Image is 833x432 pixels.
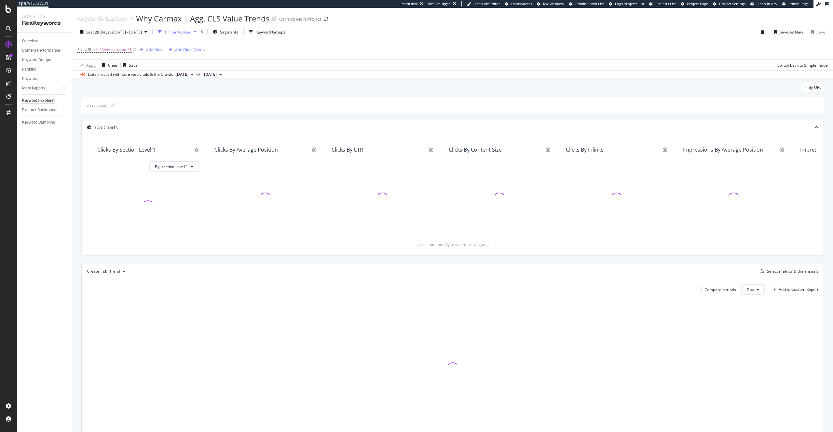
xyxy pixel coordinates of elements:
span: 2025 Aug. 17th [204,72,217,77]
button: Add Filter [137,46,163,54]
div: Switch back to Simple mode [777,62,828,68]
div: Save [129,62,138,68]
div: Content Performance [22,47,60,54]
span: Logs Projects List [615,1,644,6]
div: bug [663,147,667,152]
button: Apply [77,60,96,70]
a: Open Viz Editor [467,1,500,7]
span: Day [747,287,754,292]
a: Admin Crawl List [569,1,604,7]
div: Clicks By Content Size [449,146,502,153]
button: Switch back to Simple mode [775,60,828,70]
span: Project Settings [719,1,745,6]
div: Add to Custom Report [779,288,818,291]
div: Impressions By Average Position [683,146,763,153]
button: Save [121,60,138,70]
span: By URL [809,86,821,89]
a: Keyword Sampling [22,119,67,126]
button: Add Filter Group [166,46,205,54]
span: Segments [220,29,238,35]
span: vs [196,71,201,77]
div: Clicks By Average Position [214,146,278,153]
div: Why Carmax | Agg. CLS Value Trends [136,13,269,24]
span: Admin Page [788,1,809,6]
div: bug [194,147,199,152]
div: Create [87,266,128,277]
button: Day [741,284,765,295]
span: Last 28 Days [86,29,109,35]
div: legacy label [801,83,824,92]
div: Add Filter Group [175,47,205,53]
div: Top Charts [94,124,118,131]
div: Save As New [780,29,803,35]
div: Ranking [22,66,36,73]
div: Trend [109,269,120,273]
a: Datasources [505,1,532,7]
div: Apply [86,62,96,68]
div: Overview [22,38,38,45]
div: More Reports [22,85,45,92]
div: Add Filter [146,47,163,53]
span: Open Viz Editor [473,1,500,6]
a: Keywords Explorer [77,15,129,22]
span: 2025 Sep. 14th [176,72,188,77]
div: Compare periods [704,287,736,292]
div: arrow-right-arrow-left [324,17,328,21]
a: Projects List [649,1,676,7]
a: Admin Page [782,1,809,7]
a: Explorer Bookmarks [22,107,67,114]
div: 1 Filter Applied [164,29,191,35]
a: Open in dev [750,1,777,7]
div: Save [816,29,825,35]
span: Admin Crawl List [575,1,604,6]
span: Full URL [77,47,92,52]
div: Clicks By CTR [332,146,363,153]
div: Keyword Groups [255,29,285,35]
div: Keywords Explorer [22,97,55,104]
span: = [93,47,95,52]
span: Projects List [655,1,676,6]
div: Explorer Bookmarks [22,107,57,114]
button: Trend [100,266,128,277]
span: Datasources [511,1,532,6]
div: RealKeywords [22,20,67,27]
span: Open in dev [757,1,777,6]
div: Description: [87,102,108,108]
button: [DATE] [201,71,225,78]
span: By: section Level 1 [155,164,188,169]
div: times [199,29,205,35]
div: Clear [108,62,118,68]
button: Last 28 Daysvs[DATE] - [DATE] [77,27,150,37]
div: bug [311,147,316,152]
a: Logs Projects List [609,1,644,7]
button: Segments [210,27,241,37]
span: Project Page [687,1,708,6]
button: Select metrics & dimensions [758,267,818,275]
button: Add to Custom Report [770,284,818,295]
div: Keyword Sampling [22,119,55,126]
span: vs [DATE] - [DATE] [109,29,142,35]
div: Keywords [22,75,39,82]
button: [DATE] [173,71,196,78]
button: Save [808,27,825,37]
div: Clicks By Inlinks [566,146,604,153]
button: Clear [99,60,118,70]
a: Project Page [681,1,708,7]
a: Ranking [22,66,67,73]
div: bug [546,147,550,152]
a: KW Webflow [537,1,564,7]
div: (scroll horizontally to see more widgets) [89,242,816,247]
a: Keywords Explorer [22,97,67,104]
div: Select metrics & dimensions [767,268,818,274]
a: Project Settings [713,1,745,7]
a: Content Performance [22,47,67,54]
div: Carmax Main Project [279,16,321,22]
button: 1 Filter Applied [155,27,199,37]
div: Viz Debugger: [428,1,451,7]
span: KW Webflow [543,1,564,6]
a: More Reports [22,85,61,92]
div: Analytics [22,13,67,20]
div: Keyword Groups [22,57,51,63]
div: Clicks By section Level 1 [97,146,156,153]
